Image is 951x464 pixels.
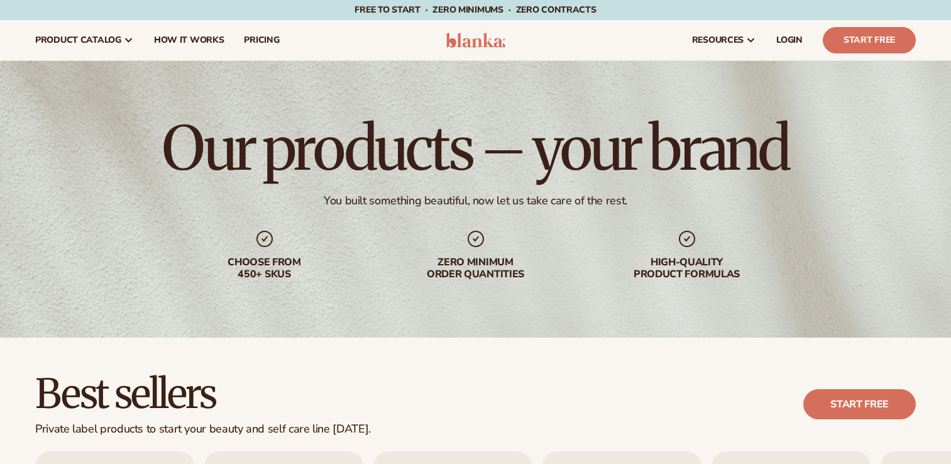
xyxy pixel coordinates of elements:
span: How It Works [154,35,224,45]
span: resources [692,35,744,45]
a: Start Free [823,27,916,53]
a: resources [682,20,766,60]
div: High-quality product formulas [607,257,767,280]
a: LOGIN [766,20,813,60]
a: pricing [234,20,289,60]
a: How It Works [144,20,234,60]
span: pricing [244,35,279,45]
a: product catalog [25,20,144,60]
div: You built something beautiful, now let us take care of the rest. [324,194,627,208]
div: Choose from 450+ Skus [184,257,345,280]
h2: Best sellers [35,373,371,415]
div: Private label products to start your beauty and self care line [DATE]. [35,423,371,436]
span: Free to start · ZERO minimums · ZERO contracts [355,4,596,16]
div: Zero minimum order quantities [395,257,556,280]
a: Start free [803,389,916,419]
img: logo [446,33,505,48]
span: LOGIN [776,35,803,45]
h1: Our products – your brand [162,118,788,179]
span: product catalog [35,35,121,45]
